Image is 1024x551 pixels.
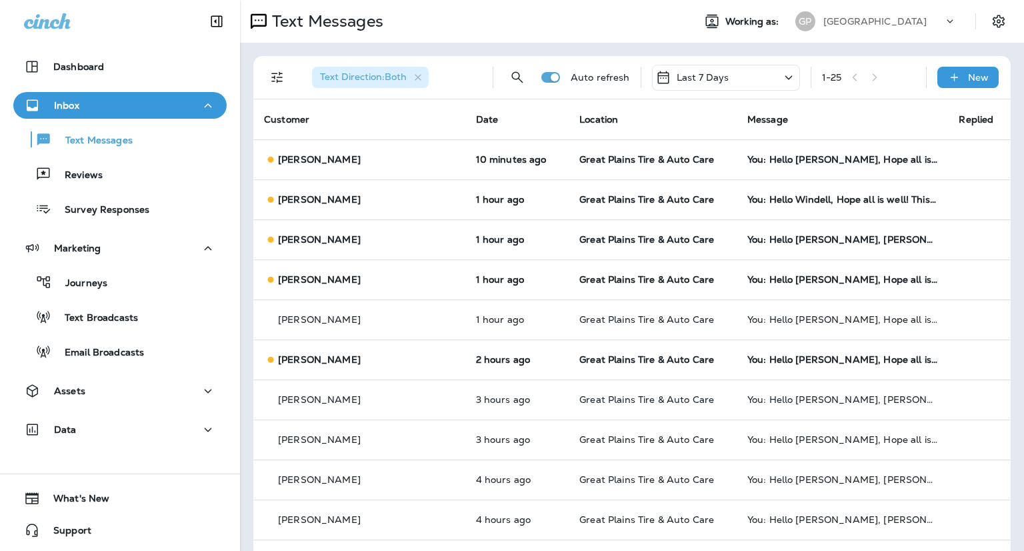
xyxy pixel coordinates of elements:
span: Great Plains Tire & Auto Care [579,153,714,165]
p: Reviews [51,169,103,182]
span: Date [476,113,499,125]
p: [PERSON_NAME] [278,394,361,405]
span: Great Plains Tire & Auto Care [579,394,714,406]
button: Search Messages [504,64,531,91]
p: Auto refresh [571,72,630,83]
div: 1 - 25 [822,72,842,83]
p: [PERSON_NAME] [278,474,361,485]
p: Dashboard [53,61,104,72]
span: Great Plains Tire & Auto Care [579,474,714,486]
p: Oct 14, 2025 01:30 PM [476,394,559,405]
p: [PERSON_NAME] [278,354,361,365]
span: Great Plains Tire & Auto Care [579,314,714,326]
span: Great Plains Tire & Auto Care [579,233,714,245]
div: You: Hello Brian, Hope all is well! This is Justin from Great Plains Tire & Auto Care. I wanted t... [747,474,938,485]
div: GP [795,11,815,31]
button: Text Broadcasts [13,303,227,331]
button: Data [13,416,227,443]
button: Marketing [13,235,227,261]
div: You: Hello Robert, Hope all is well! This is Justin at Great Plains Tire & Auto Care, I wanted to... [747,234,938,245]
p: Text Messages [52,135,133,147]
button: Email Broadcasts [13,338,227,366]
p: Journeys [52,278,107,290]
span: Message [747,113,788,125]
p: [PERSON_NAME] [278,194,361,205]
p: Oct 14, 2025 03:30 PM [476,234,559,245]
div: Text Direction:Both [312,67,429,88]
p: Oct 14, 2025 12:30 PM [476,514,559,525]
button: Assets [13,378,227,404]
div: You: Hello Yolanda, Hope all is well! This is Justin from Great Plains Tire & Auto Care. I wanted... [747,434,938,445]
div: You: Hello Tyleen, Hope all is well! This is Justin from Great Plains Tire & Auto Care. I wanted ... [747,354,938,365]
button: Collapse Sidebar [198,8,235,35]
div: You: Hello Steve, Hope all is well! This is Justin from Great Plains Tire & Auto Care. I wanted t... [747,274,938,285]
span: Support [40,525,91,541]
p: Inbox [54,100,79,111]
button: Filters [264,64,291,91]
button: Journeys [13,268,227,296]
p: Last 7 Days [677,72,729,83]
button: Support [13,517,227,544]
span: Replied [959,113,993,125]
p: Marketing [54,243,101,253]
span: Great Plains Tire & Auto Care [579,354,714,366]
span: What's New [40,493,109,509]
p: [PERSON_NAME] [278,234,361,245]
button: Settings [987,9,1011,33]
p: New [968,72,989,83]
p: Oct 14, 2025 02:30 PM [476,354,559,365]
p: Oct 14, 2025 03:30 PM [476,194,559,205]
button: What's New [13,485,227,512]
p: Oct 14, 2025 01:30 PM [476,434,559,445]
span: Working as: [725,16,782,27]
span: Location [579,113,618,125]
div: You: Hello Windell, Hope all is well! This is Justin from Great Plains Tire & Auto Care. I wanted... [747,194,938,205]
p: Text Broadcasts [51,312,138,325]
div: You: Hello Wykena, Hope all is well! This is Justin from Great Plains Tire & Auto Care. I wanted ... [747,314,938,325]
button: Reviews [13,160,227,188]
span: Great Plains Tire & Auto Care [579,434,714,446]
p: [PERSON_NAME] [278,314,361,325]
div: You: Hello Michael, Hope all is well! This is Justin at Great Plains Tire & Auto Care, I wanted t... [747,394,938,405]
p: [GEOGRAPHIC_DATA] [823,16,927,27]
button: Dashboard [13,53,227,80]
div: You: Hello Jacob, Hope all is well! This is Justin from Great Plains Tire & Auto Care. I wanted t... [747,514,938,525]
button: Text Messages [13,125,227,153]
span: Customer [264,113,309,125]
p: [PERSON_NAME] [278,154,361,165]
p: Data [54,424,77,435]
span: Text Direction : Both [320,71,407,83]
p: [PERSON_NAME] [278,434,361,445]
p: Email Broadcasts [51,347,144,360]
p: [PERSON_NAME] [278,274,361,285]
p: Survey Responses [51,204,149,217]
p: Text Messages [267,11,383,31]
p: Oct 14, 2025 03:30 PM [476,314,559,325]
p: Assets [54,386,85,396]
p: [PERSON_NAME] [278,514,361,525]
p: Oct 14, 2025 12:30 PM [476,474,559,485]
span: Great Plains Tire & Auto Care [579,193,714,205]
span: Great Plains Tire & Auto Care [579,514,714,526]
p: Oct 14, 2025 04:30 PM [476,154,559,165]
button: Survey Responses [13,195,227,223]
p: Oct 14, 2025 03:30 PM [476,274,559,285]
span: Great Plains Tire & Auto Care [579,273,714,286]
div: You: Hello Aimee, Hope all is well! This is Justin at Great Plains Tire & Auto Care, I wanted to ... [747,154,938,165]
button: Inbox [13,92,227,119]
